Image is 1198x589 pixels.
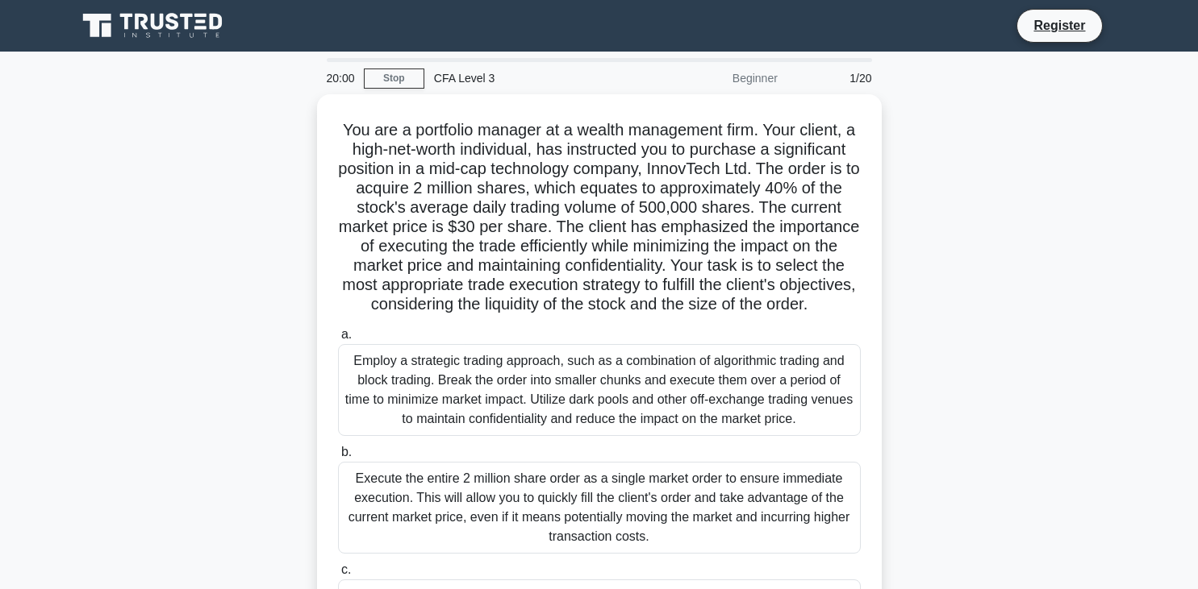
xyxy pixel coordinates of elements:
div: Employ a strategic trading approach, such as a combination of algorithmic trading and block tradi... [338,344,861,436]
a: Register [1024,15,1095,35]
div: CFA Level 3 [424,62,646,94]
a: Stop [364,68,424,89]
span: a. [341,327,352,341]
div: 1/20 [787,62,882,94]
div: Beginner [646,62,787,94]
span: c. [341,562,351,576]
div: 20:00 [317,62,364,94]
span: b. [341,445,352,458]
div: Execute the entire 2 million share order as a single market order to ensure immediate execution. ... [338,462,861,554]
h5: You are a portfolio manager at a wealth management firm. Your client, a high-net-worth individual... [336,120,862,315]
